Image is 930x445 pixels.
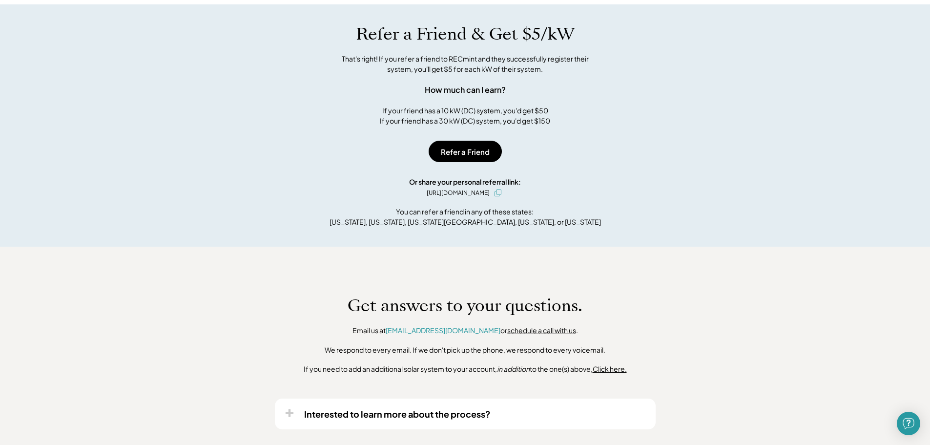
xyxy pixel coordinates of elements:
[409,177,521,187] div: Or share your personal referral link:
[429,141,502,162] button: Refer a Friend
[593,364,627,373] u: Click here.
[492,187,504,199] button: click to copy
[386,326,500,335] a: [EMAIL_ADDRESS][DOMAIN_NAME]
[325,345,605,355] div: We respond to every email. If we don't pick up the phone, we respond to every voicemail.
[356,24,575,44] h1: Refer a Friend & Get $5/kW
[348,296,582,316] h1: Get answers to your questions.
[352,326,578,336] div: Email us at or .
[497,364,530,373] em: in addition
[330,207,601,227] div: You can refer a friend in any of these states: [US_STATE], [US_STATE], [US_STATE][GEOGRAPHIC_DATA...
[427,189,490,197] div: [URL][DOMAIN_NAME]
[897,412,920,435] div: Open Intercom Messenger
[304,408,491,420] div: Interested to learn more about the process?
[507,326,576,335] a: schedule a call with us
[425,84,506,96] div: How much can I earn?
[331,54,599,74] div: That's right! If you refer a friend to RECmint and they successfully register their system, you'l...
[380,106,550,126] div: If your friend has a 10 kW (DC) system, you'd get $50 If your friend has a 30 kW (DC) system, you...
[304,364,627,374] div: If you need to add an additional solar system to your account, to the one(s) above,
